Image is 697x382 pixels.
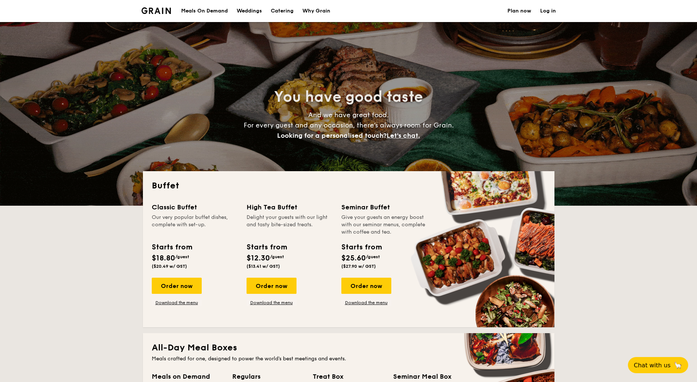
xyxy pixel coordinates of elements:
[341,264,376,269] span: ($27.90 w/ GST)
[247,214,333,236] div: Delight your guests with our light and tasty bite-sized treats.
[152,202,238,212] div: Classic Buffet
[232,371,304,382] div: Regulars
[247,202,333,212] div: High Tea Buffet
[247,242,287,253] div: Starts from
[313,371,384,382] div: Treat Box
[341,214,427,236] div: Give your guests an energy boost with our seminar menus, complete with coffee and tea.
[366,254,380,259] span: /guest
[270,254,284,259] span: /guest
[634,362,671,369] span: Chat with us
[247,300,297,306] a: Download the menu
[152,342,546,354] h2: All-Day Meal Boxes
[341,202,427,212] div: Seminar Buffet
[152,371,223,382] div: Meals on Demand
[141,7,171,14] a: Logotype
[152,180,546,192] h2: Buffet
[152,264,187,269] span: ($20.49 w/ GST)
[393,371,465,382] div: Seminar Meal Box
[387,131,420,140] span: Let's chat.
[247,264,280,269] span: ($13.41 w/ GST)
[341,242,381,253] div: Starts from
[628,357,688,373] button: Chat with us🦙
[152,355,546,363] div: Meals crafted for one, designed to power the world's best meetings and events.
[152,214,238,236] div: Our very popular buffet dishes, complete with set-up.
[244,111,454,140] span: And we have great food. For every guest and any occasion, there’s always room for Grain.
[141,7,171,14] img: Grain
[274,88,423,106] span: You have good taste
[152,278,202,294] div: Order now
[247,278,297,294] div: Order now
[175,254,189,259] span: /guest
[341,278,391,294] div: Order now
[341,300,391,306] a: Download the menu
[673,361,682,370] span: 🦙
[152,254,175,263] span: $18.80
[277,131,387,140] span: Looking for a personalised touch?
[152,242,192,253] div: Starts from
[247,254,270,263] span: $12.30
[152,300,202,306] a: Download the menu
[341,254,366,263] span: $25.60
